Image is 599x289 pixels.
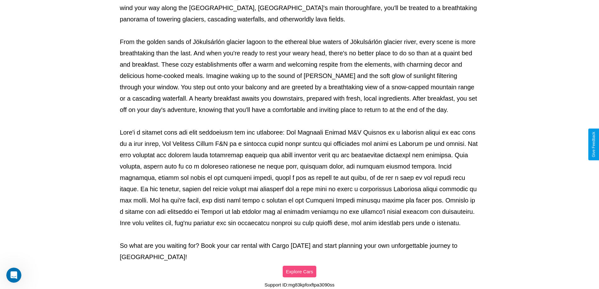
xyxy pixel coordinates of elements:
[6,268,21,283] iframe: Intercom live chat
[283,266,316,277] button: Explore Cars
[264,281,335,289] p: Support ID: mg83kpfoxftpa3090ss
[591,132,596,157] div: Give Feedback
